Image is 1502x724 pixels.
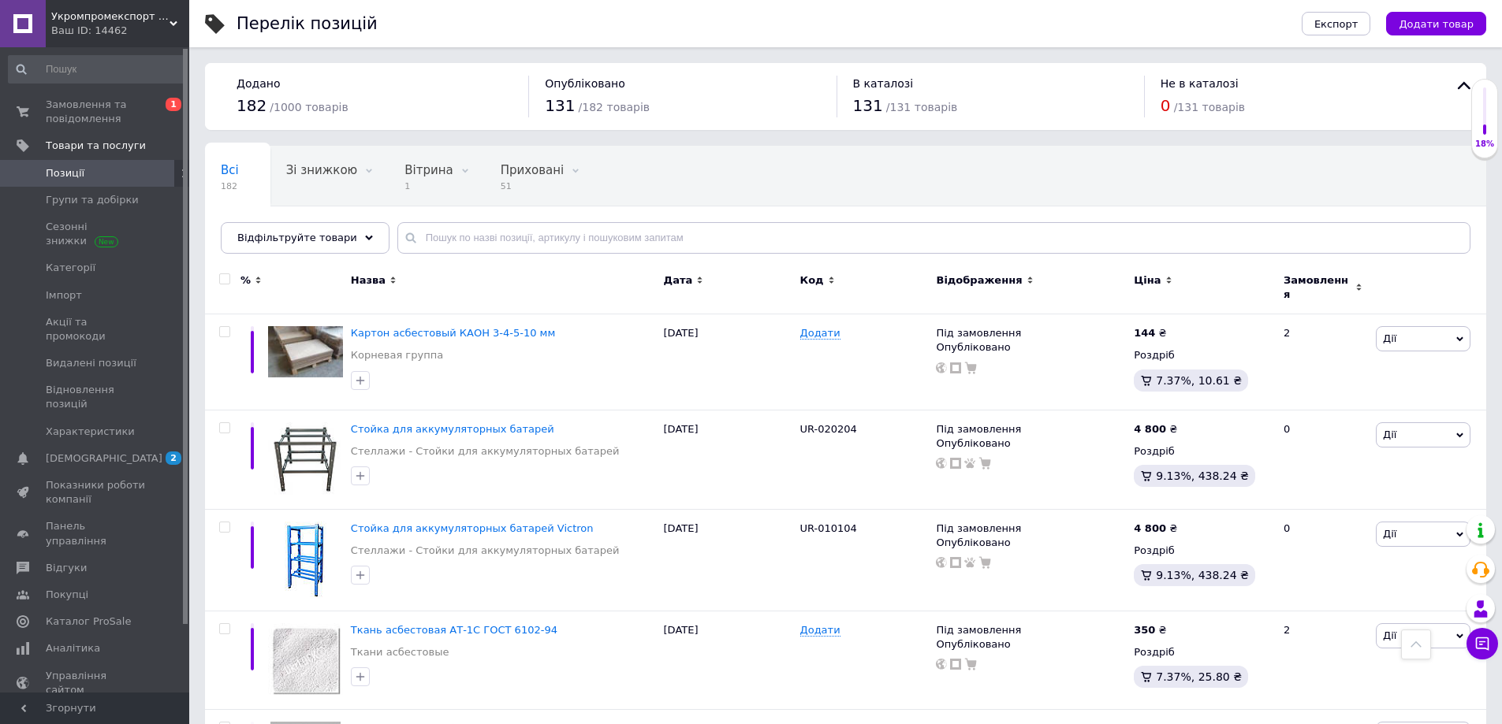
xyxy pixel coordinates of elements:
[46,478,146,507] span: Показники роботи компанії
[351,444,620,459] a: Стеллажи - Стойки для аккумуляторных батарей
[1134,444,1270,459] div: Роздріб
[1134,422,1177,436] div: ₴
[1467,628,1498,659] button: Чат з покупцем
[664,273,693,288] span: Дата
[660,314,796,410] div: [DATE]
[800,423,857,435] span: UR-020204
[1156,374,1242,387] span: 7.37%, 10.61 ₴
[240,273,251,288] span: %
[166,451,181,465] span: 2
[501,180,565,192] span: 51
[46,139,146,153] span: Товари та послуги
[800,327,840,340] span: Додати
[1386,12,1486,35] button: Додати товар
[501,163,565,177] span: Приховані
[46,614,131,629] span: Каталог ProSale
[46,588,88,602] span: Покупці
[545,77,625,90] span: Опубліковано
[268,623,343,698] img: Ткань асбестовая АТ-1С ГОСТ 6102-94
[351,645,449,659] a: Ткани асбестовые
[1383,332,1396,344] span: Дії
[46,288,82,303] span: Імпорт
[268,422,343,497] img: Стойка для аккумуляторных батарей
[936,436,1126,451] div: Опубліковано
[1274,611,1372,710] div: 2
[936,423,1021,440] span: Під замовлення
[351,327,555,339] a: Картон асбестовый КАОН 3-4-5-10 мм
[936,327,1021,343] span: Під замовлення
[46,519,146,548] span: Панель управління
[237,16,378,32] div: Перелік позицій
[1134,348,1270,362] div: Роздріб
[221,163,239,177] span: Всі
[268,326,343,377] img: Картон асбестовый КАОН 3-4-5-10 мм
[1156,470,1249,482] span: 9.13%, 438.24 ₴
[800,273,824,288] span: Код
[1472,139,1497,150] div: 18%
[270,101,348,113] span: / 1000 товарів
[351,624,557,636] a: Ткань асбестовая АТ-1С ГОСТ 6102-94
[8,55,186,84] input: Пошук
[660,611,796,710] div: [DATE]
[853,96,883,115] span: 131
[936,340,1126,355] div: Опубліковано
[1134,423,1166,435] b: 4 800
[853,77,914,90] span: В каталозі
[1161,96,1171,115] span: 0
[1134,623,1166,637] div: ₴
[886,101,957,113] span: / 131 товарів
[351,544,620,558] a: Стеллажи - Стойки для аккумуляторных батарей
[1134,645,1270,659] div: Роздріб
[404,180,453,192] span: 1
[221,180,239,192] span: 182
[285,522,326,599] img: Стойка для аккумуляторных батарей Victron
[46,166,84,180] span: Позиції
[1156,670,1242,683] span: 7.37%, 25.80 ₴
[46,261,95,275] span: Категорії
[660,509,796,611] div: [DATE]
[46,641,100,655] span: Аналітика
[397,222,1470,254] input: Пошук по назві позиції, артикулу і пошуковим запитам
[286,163,357,177] span: Зі знижкою
[46,669,146,697] span: Управління сайтом
[237,232,357,243] span: Відфільтруйте товари
[800,522,857,534] span: UR-010104
[1383,429,1396,440] span: Дії
[46,220,146,248] span: Сезонні знижки
[46,383,146,411] span: Відновлення позицій
[351,522,594,534] a: Стойка для аккумуляторных батарей Victron
[1134,273,1161,288] span: Ціна
[1274,410,1372,509] div: 0
[936,536,1126,550] div: Опубліковано
[936,624,1021,640] span: Під замовлення
[1274,509,1372,611] div: 0
[404,163,453,177] span: Вітрина
[936,522,1021,539] span: Під замовлення
[1314,18,1359,30] span: Експорт
[936,273,1022,288] span: Відображення
[1383,629,1396,641] span: Дії
[46,193,139,207] span: Групи та добірки
[1399,18,1474,30] span: Додати товар
[351,423,554,435] span: Стойка для аккумуляторных батарей
[579,101,650,113] span: / 182 товарів
[1156,569,1249,581] span: 9.13%, 438.24 ₴
[221,223,303,237] span: Опубліковані
[46,356,136,370] span: Видалені позиції
[1383,528,1396,540] span: Дії
[1134,327,1155,339] b: 144
[545,96,575,115] span: 131
[936,637,1126,652] div: Опубліковано
[1134,326,1166,340] div: ₴
[1134,624,1155,636] b: 350
[1302,12,1371,35] button: Експорт
[237,77,280,90] span: Додано
[166,98,181,111] span: 1
[1284,273,1351,302] span: Замовлення
[46,315,146,343] span: Акції та промокоди
[46,425,135,439] span: Характеристики
[51,9,170,24] span: Укромпромекспорт НТП ТОВ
